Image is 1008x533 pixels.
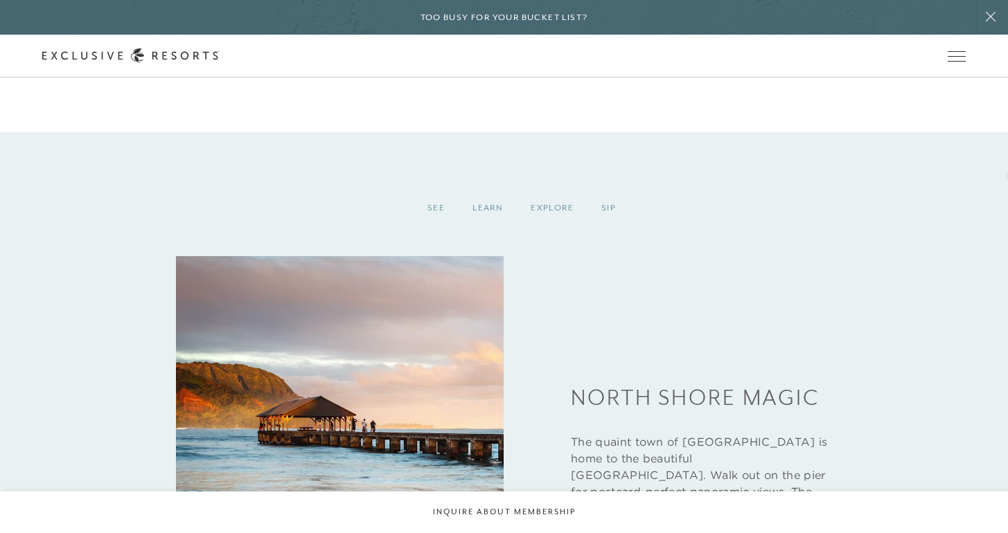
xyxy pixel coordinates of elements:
iframe: Qualified Messenger [994,519,1008,533]
h3: North Shore Magic [571,368,832,413]
button: Open navigation [948,51,966,61]
div: Learn [459,188,517,228]
div: Sip [587,188,630,228]
h6: Too busy for your bucket list? [421,11,588,24]
div: Explore [517,188,587,228]
div: See [414,188,459,228]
